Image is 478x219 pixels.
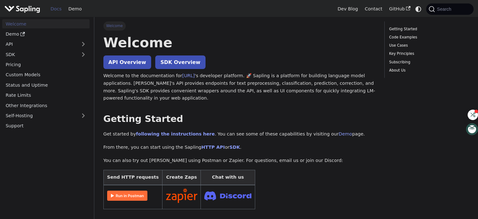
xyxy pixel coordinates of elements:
[166,188,197,203] img: Connect in Zapier
[201,145,225,150] a: HTTP API
[103,170,162,185] th: Send HTTP requests
[2,70,90,79] a: Custom Models
[103,157,375,164] p: You can also try out [PERSON_NAME] using Postman or Zapier. For questions, email us or join our D...
[2,121,90,130] a: Support
[2,30,90,39] a: Demo
[103,130,375,138] p: Get started by . You can see some of these capabilities by visiting our page.
[155,55,205,69] a: SDK Overview
[2,80,90,89] a: Status and Uptime
[182,73,195,78] a: [URL]
[2,50,77,59] a: SDK
[2,91,90,100] a: Rate Limits
[103,144,375,151] p: From there, you can start using the Sapling or .
[4,4,40,14] img: Sapling.ai
[103,72,375,102] p: Welcome to the documentation for 's developer platform. 🚀 Sapling is a platform for building lang...
[2,60,90,69] a: Pricing
[414,4,423,14] button: Switch between dark and light mode (currently system mode)
[103,34,375,51] h1: Welcome
[334,4,361,14] a: Dev Blog
[389,59,467,65] a: Subscribing
[361,4,386,14] a: Contact
[389,51,467,57] a: Key Principles
[65,4,85,14] a: Demo
[2,19,90,28] a: Welcome
[103,113,375,125] h2: Getting Started
[2,111,90,120] a: Self-Hosting
[426,3,473,15] button: Search (Command+K)
[2,101,90,110] a: Other Integrations
[389,26,467,32] a: Getting Started
[386,4,414,14] a: GitHub
[201,170,255,185] th: Chat with us
[47,4,65,14] a: Docs
[103,55,151,69] a: API Overview
[339,131,352,136] a: Demo
[103,21,375,30] nav: Breadcrumbs
[77,40,90,49] button: Expand sidebar category 'API'
[107,191,147,201] img: Run in Postman
[389,67,467,73] a: About Us
[389,34,467,40] a: Code Examples
[136,131,215,136] a: following the instructions here
[389,43,467,49] a: Use Cases
[77,50,90,59] button: Expand sidebar category 'SDK'
[162,170,201,185] th: Create Zaps
[2,40,77,49] a: API
[229,145,240,150] a: SDK
[204,189,251,202] img: Join Discord
[4,4,42,14] a: Sapling.aiSapling.ai
[435,7,455,12] span: Search
[103,21,126,30] span: Welcome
